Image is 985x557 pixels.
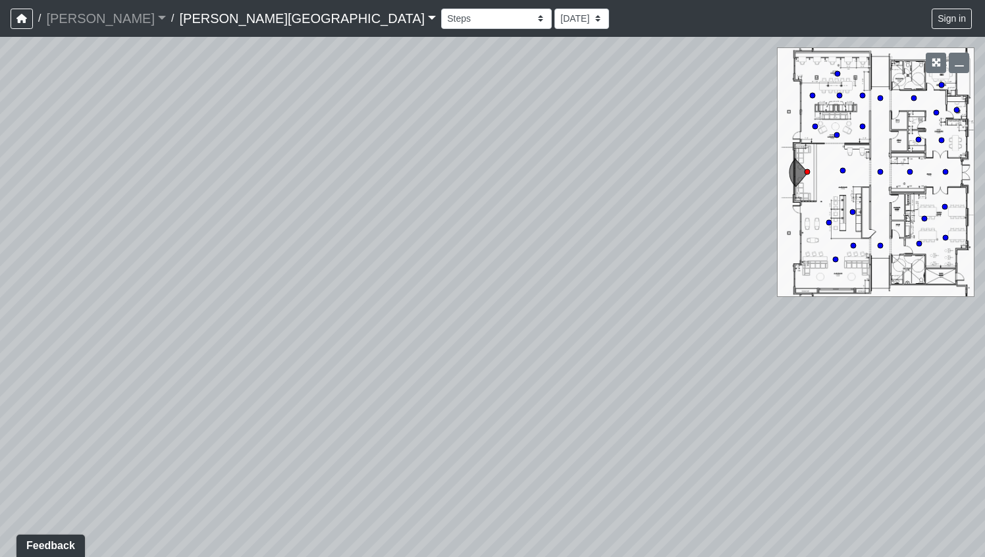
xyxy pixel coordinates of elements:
a: [PERSON_NAME][GEOGRAPHIC_DATA] [179,5,436,32]
span: / [33,5,46,32]
a: [PERSON_NAME] [46,5,166,32]
iframe: Ybug feedback widget [10,531,92,557]
button: Sign in [932,9,972,29]
span: / [166,5,179,32]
